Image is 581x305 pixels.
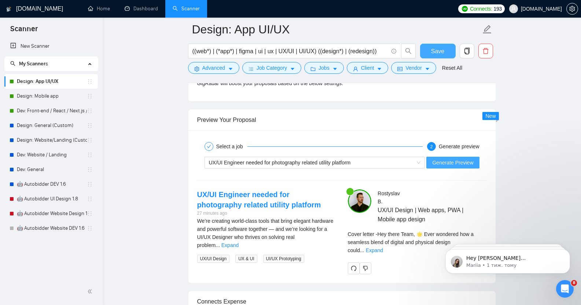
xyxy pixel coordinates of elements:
span: My Scanners [19,61,48,67]
img: logo [6,3,11,15]
a: Design: General (Custom) [17,118,87,133]
span: UX/UI Design [197,255,230,263]
span: UX/UI Engineer needed for photography related utility platform [209,160,351,166]
img: c1NbLr-GZJNUTqnHGOlBC-CSDE_aPYfvsfzd_pSW1HrUiSWuO1dtbs8k5cYLpGz3Ki [348,189,371,213]
button: idcardVendorcaret-down [391,62,436,74]
span: delete [479,48,493,54]
span: double-left [87,288,95,295]
span: check [207,144,211,149]
span: Rostyslav B . [378,190,400,204]
a: Reset All [442,64,462,72]
a: New Scanner [10,39,92,54]
li: Design: Website/Landing (Custom) [4,133,98,148]
span: ... [216,242,220,248]
span: redo [348,265,359,271]
span: Vendor [405,64,422,72]
span: info-circle [391,49,396,54]
div: Select a job [216,142,247,151]
a: Dev: General [17,162,87,177]
span: holder [87,211,93,217]
span: caret-down [377,66,382,72]
span: holder [87,108,93,114]
input: Scanner name... [192,20,481,39]
span: caret-down [228,66,233,72]
a: Expand [366,247,383,253]
a: setting [566,6,578,12]
div: Preview Your Proposal [197,109,487,130]
a: dashboardDashboard [125,6,158,12]
span: edit [482,25,492,34]
span: UX/UI Design | Web apps, PWA | Mobile app design [378,206,465,224]
a: 🤖 Autobidder DEV 1.6 [17,177,87,192]
button: Generate Preview [426,157,479,168]
a: 🤖 Autobidder UI Design 1.8 [17,192,87,206]
span: holder [87,137,93,143]
button: redo [348,262,360,274]
a: Dev: Front-end / React / Next.js / WebGL / GSAP [17,104,87,118]
span: holder [87,79,93,84]
span: Connects: [470,5,492,13]
a: Dev: Website / Landing [17,148,87,162]
iframe: Intercom notifications повідомлення [434,234,581,285]
iframe: Intercom live chat [556,280,574,298]
div: Remember that the client will see only the first two lines of your cover letter. [348,230,487,254]
a: 🤖 Autobidder Website Design 1.8 [17,206,87,221]
span: holder [87,225,93,231]
span: caret-down [425,66,430,72]
button: barsJob Categorycaret-down [242,62,301,74]
a: Design: Website/Landing (Custom) [17,133,87,148]
span: holder [87,167,93,173]
span: My Scanners [10,61,48,67]
span: holder [87,123,93,128]
span: ... [360,247,364,253]
span: New [485,113,496,119]
span: copy [460,48,474,54]
span: holder [87,93,93,99]
span: caret-down [290,66,295,72]
span: folder [310,66,316,72]
span: holder [87,196,93,202]
li: Dev: Website / Landing [4,148,98,162]
span: Save [431,47,444,56]
span: Generate Preview [432,159,473,167]
a: Expand [221,242,239,248]
li: Dev: General [4,162,98,177]
span: search [10,61,15,66]
span: dislike [363,265,368,271]
span: idcard [397,66,402,72]
span: 193 [494,5,502,13]
a: Design: Mobile app [17,89,87,104]
span: UI/UX Prototyping [263,255,304,263]
span: holder [87,152,93,158]
span: Cover letter - Hey there Team, 🌟 Ever wondered how a seamless blend of digital and physical desig... [348,231,474,253]
div: 27 minutes ago [197,210,336,217]
li: 🤖 Autobidder UI Design 1.8 [4,192,98,206]
span: search [401,48,415,54]
button: search [401,44,416,58]
a: searchScanner [173,6,200,12]
span: Job Category [257,64,287,72]
li: Design: General (Custom) [4,118,98,133]
span: Advanced [202,64,225,72]
button: copy [460,44,474,58]
button: delete [478,44,493,58]
span: Jobs [319,64,330,72]
span: We’re creating world-class tools that bring elegant hardware and powerful software together — and... [197,218,334,248]
button: Save [420,44,456,58]
a: UX/UI Engineer needed for photography related utility platform [197,190,321,209]
li: 🤖 Autobidder Website Design 1.8 [4,206,98,221]
button: userClientcaret-down [347,62,389,74]
li: Design: App UI/UX [4,74,98,89]
span: UX & UI [235,255,257,263]
a: Design: App UI/UX [17,74,87,89]
span: user [511,6,516,11]
a: homeHome [88,6,110,12]
li: 🤖 Autobidder Website DEV 1.6 [4,221,98,236]
li: Dev: Front-end / React / Next.js / WebGL / GSAP [4,104,98,118]
li: New Scanner [4,39,98,54]
a: 🤖 Autobidder Website DEV 1.6 [17,221,87,236]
